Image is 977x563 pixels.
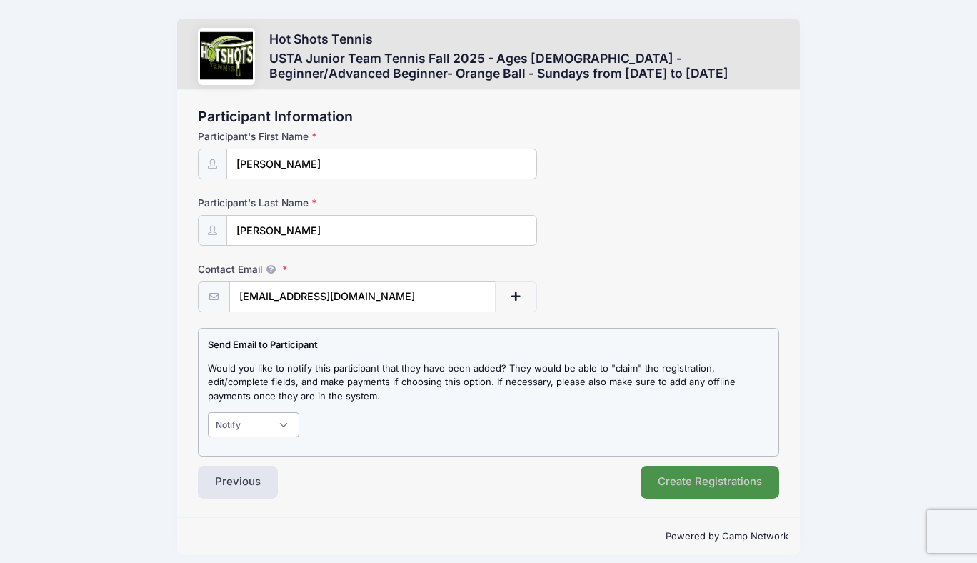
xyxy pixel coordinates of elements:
button: Previous [198,466,278,499]
button: Create Registrations [641,466,779,499]
input: Participant's Last Name [226,215,537,246]
h3: Hot Shots Tennis [269,31,766,46]
h2: Participant Information [198,109,779,125]
input: email@email.com [229,281,496,312]
input: Participant's First Name [226,149,537,179]
h3: USTA Junior Team Tennis Fall 2025 - Ages [DEMOGRAPHIC_DATA] -Beginner/Advanced Beginner- Orange B... [269,51,766,81]
p: Would you like to notify this participant that they have been added? They would be able to "claim... [208,362,769,404]
label: Contact Email [198,262,391,276]
label: Participant's Last Name [198,196,391,210]
p: Powered by Camp Network [189,529,788,544]
strong: Send Email to Participant [208,339,318,350]
label: Participant's First Name [198,129,391,144]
